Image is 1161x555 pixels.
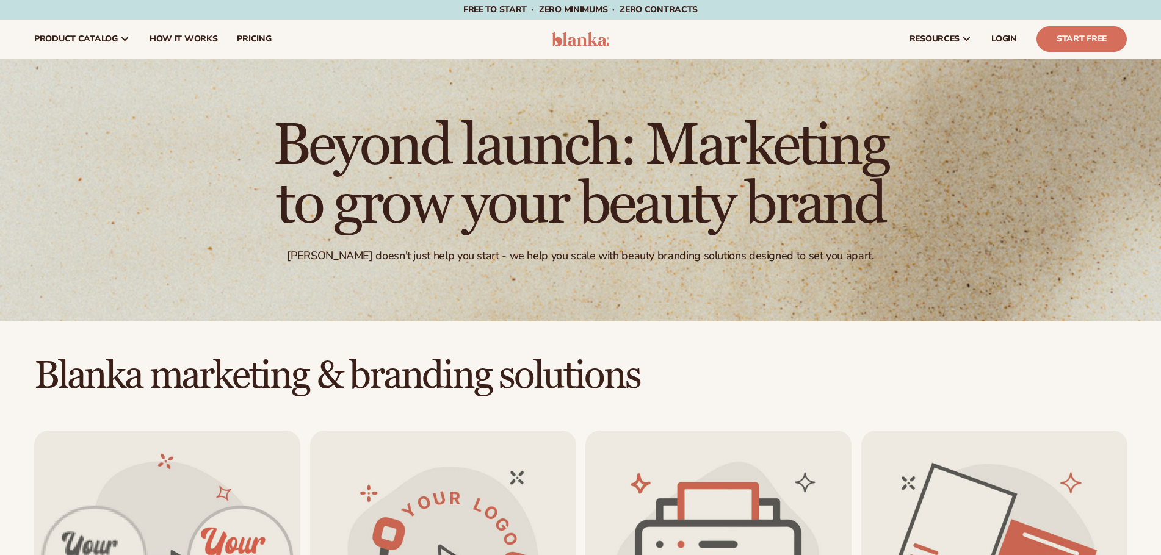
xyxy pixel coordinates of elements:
a: pricing [227,20,281,59]
span: resources [910,34,960,44]
span: pricing [237,34,271,44]
span: product catalog [34,34,118,44]
a: LOGIN [982,20,1027,59]
a: How It Works [140,20,228,59]
img: logo [552,32,610,46]
h1: Beyond launch: Marketing to grow your beauty brand [245,117,916,234]
span: LOGIN [991,34,1017,44]
a: Start Free [1036,26,1127,52]
span: How It Works [150,34,218,44]
div: [PERSON_NAME] doesn't just help you start - we help you scale with beauty branding solutions desi... [287,249,873,263]
a: product catalog [24,20,140,59]
span: Free to start · ZERO minimums · ZERO contracts [463,4,698,15]
a: resources [900,20,982,59]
